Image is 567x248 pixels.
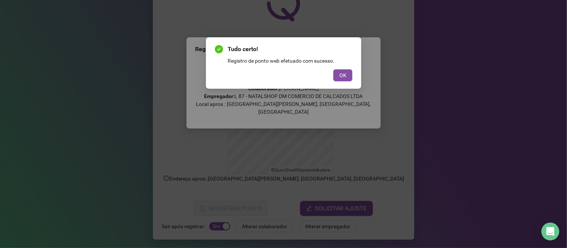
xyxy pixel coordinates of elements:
[228,45,352,54] span: Tudo certo!
[339,71,346,79] span: OK
[333,69,352,81] button: OK
[228,57,352,65] div: Registro de ponto web efetuado com sucesso.
[215,45,223,53] span: check-circle
[542,223,560,241] div: Open Intercom Messenger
